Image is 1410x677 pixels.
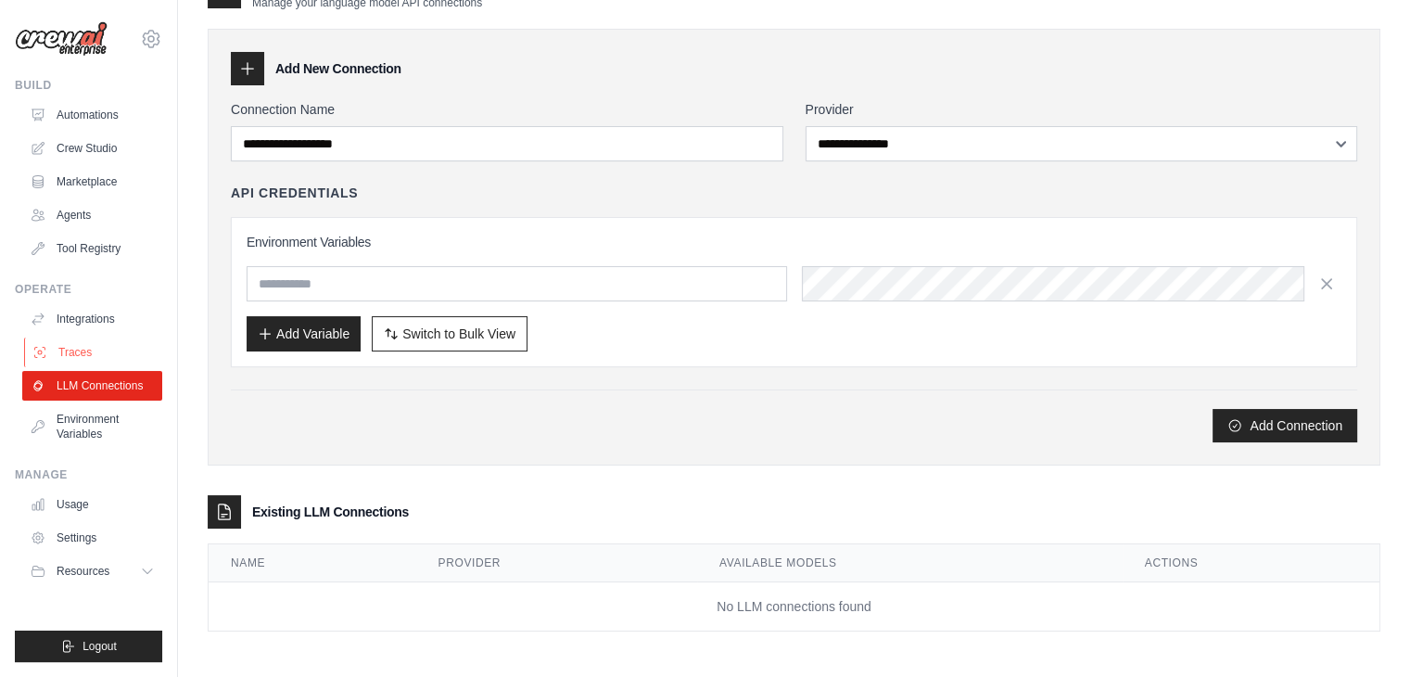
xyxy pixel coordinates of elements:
div: Manage [15,467,162,482]
h3: Add New Connection [275,59,401,78]
th: Name [209,544,416,582]
button: Logout [15,631,162,662]
a: Environment Variables [22,404,162,449]
h3: Environment Variables [247,233,1341,251]
button: Add Variable [247,316,361,351]
div: Build [15,78,162,93]
a: Usage [22,490,162,519]
a: Marketplace [22,167,162,197]
div: Operate [15,282,162,297]
button: Resources [22,556,162,586]
span: Logout [83,639,117,654]
th: Provider [416,544,697,582]
a: Traces [24,338,164,367]
button: Add Connection [1213,409,1357,442]
a: Integrations [22,304,162,334]
a: Tool Registry [22,234,162,263]
span: Resources [57,564,109,579]
label: Connection Name [231,100,783,119]
img: Logo [15,21,108,57]
h3: Existing LLM Connections [252,503,409,521]
th: Available Models [697,544,1123,582]
button: Switch to Bulk View [372,316,527,351]
td: No LLM connections found [209,582,1379,632]
span: Switch to Bulk View [402,325,515,343]
a: Crew Studio [22,134,162,163]
a: Settings [22,523,162,553]
a: Automations [22,100,162,130]
label: Provider [806,100,1358,119]
a: Agents [22,200,162,230]
h4: API Credentials [231,184,358,202]
a: LLM Connections [22,371,162,401]
th: Actions [1123,544,1379,582]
